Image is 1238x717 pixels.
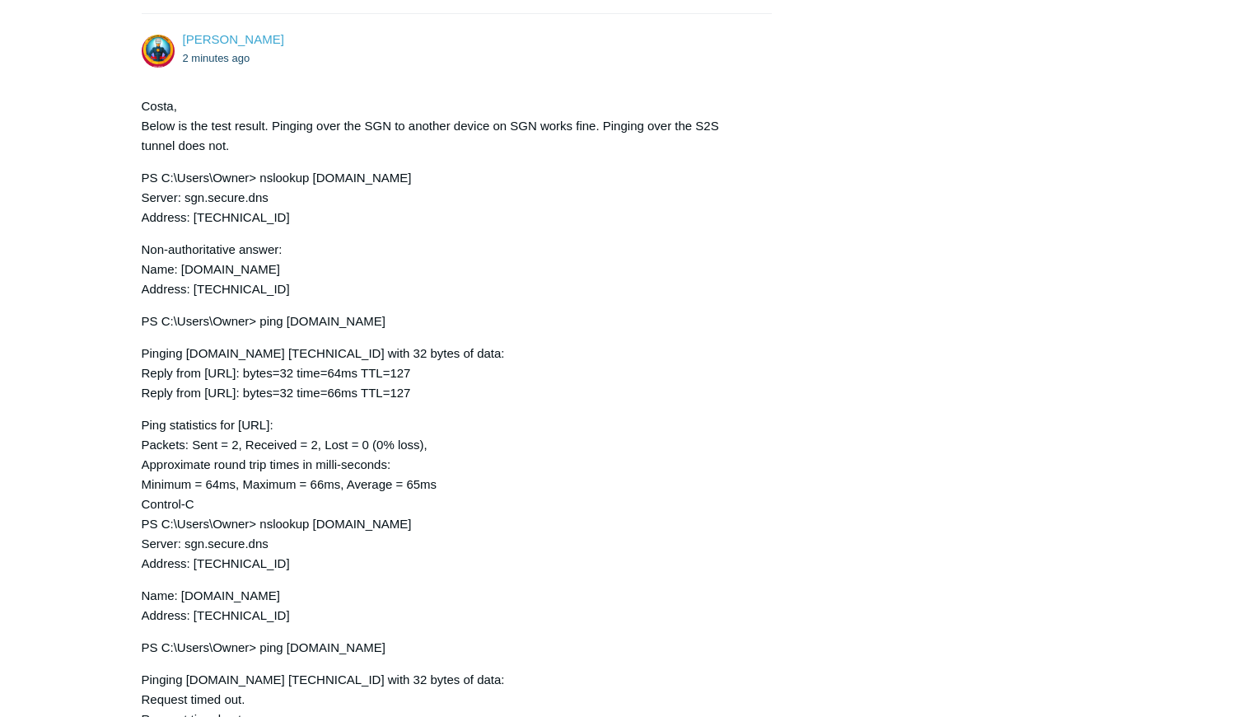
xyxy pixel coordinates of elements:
a: [PERSON_NAME] [183,32,284,46]
p: PS C:\Users\Owner> ping [DOMAIN_NAME] [142,638,756,658]
p: Pinging [DOMAIN_NAME] [TECHNICAL_ID] with 32 bytes of data: Reply from [URL]: bytes=32 time=64ms ... [142,344,756,403]
p: Costa, Below is the test result. Pinging over the SGN to another device on SGN works fine. Pingin... [142,96,756,156]
span: Timothy Kujawski [183,32,284,46]
p: PS C:\Users\Owner> nslookup [DOMAIN_NAME] Server: sgn.secure.dns Address: [TECHNICAL_ID] [142,168,756,227]
p: Name: [DOMAIN_NAME] Address: [TECHNICAL_ID] [142,586,756,626]
p: Ping statistics for [URL]: Packets: Sent = 2, Received = 2, Lost = 0 (0% loss), Approximate round... [142,415,756,574]
p: Non-authoritative answer: Name: [DOMAIN_NAME] Address: [TECHNICAL_ID] [142,240,756,299]
time: 08/27/2025, 15:43 [183,52,250,64]
p: PS C:\Users\Owner> ping [DOMAIN_NAME] [142,312,756,331]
